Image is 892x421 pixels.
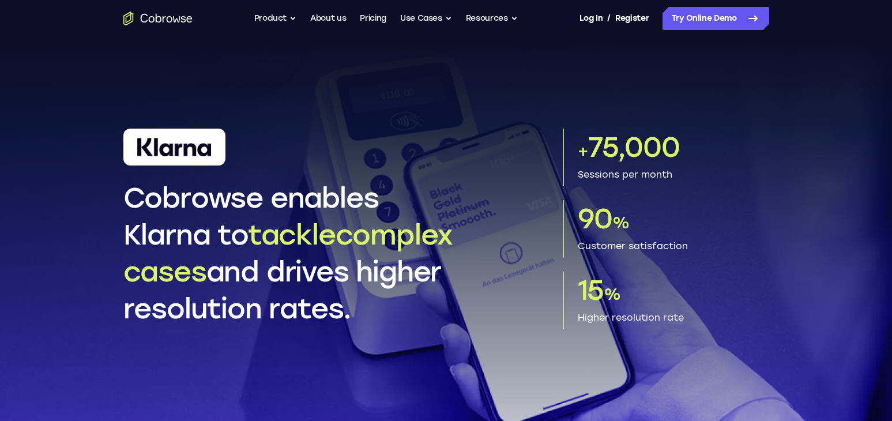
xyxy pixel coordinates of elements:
a: Register [615,7,649,30]
p: Sessions per month [578,168,769,182]
p: Customer satisfaction [578,239,769,253]
p: 90 [578,200,769,237]
span: / [607,12,611,25]
span: % [612,213,629,232]
a: Pricing [360,7,386,30]
button: Use Cases [400,7,452,30]
button: Resources [466,7,518,30]
p: 15 [578,272,769,309]
button: Product [254,7,297,30]
h1: Cobrowse enables Klarna to and drives higher resolution rates. [123,179,549,327]
p: Higher resolution rate [578,311,769,325]
span: % [604,284,620,304]
span: tackle complex cases [123,218,453,288]
a: About us [310,7,346,30]
p: 75,000 [578,129,769,166]
span: + [578,141,588,161]
img: Klarna Logo [137,138,212,156]
a: Go to the home page [123,12,193,25]
a: Try Online Demo [663,7,769,30]
a: Log In [579,7,603,30]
